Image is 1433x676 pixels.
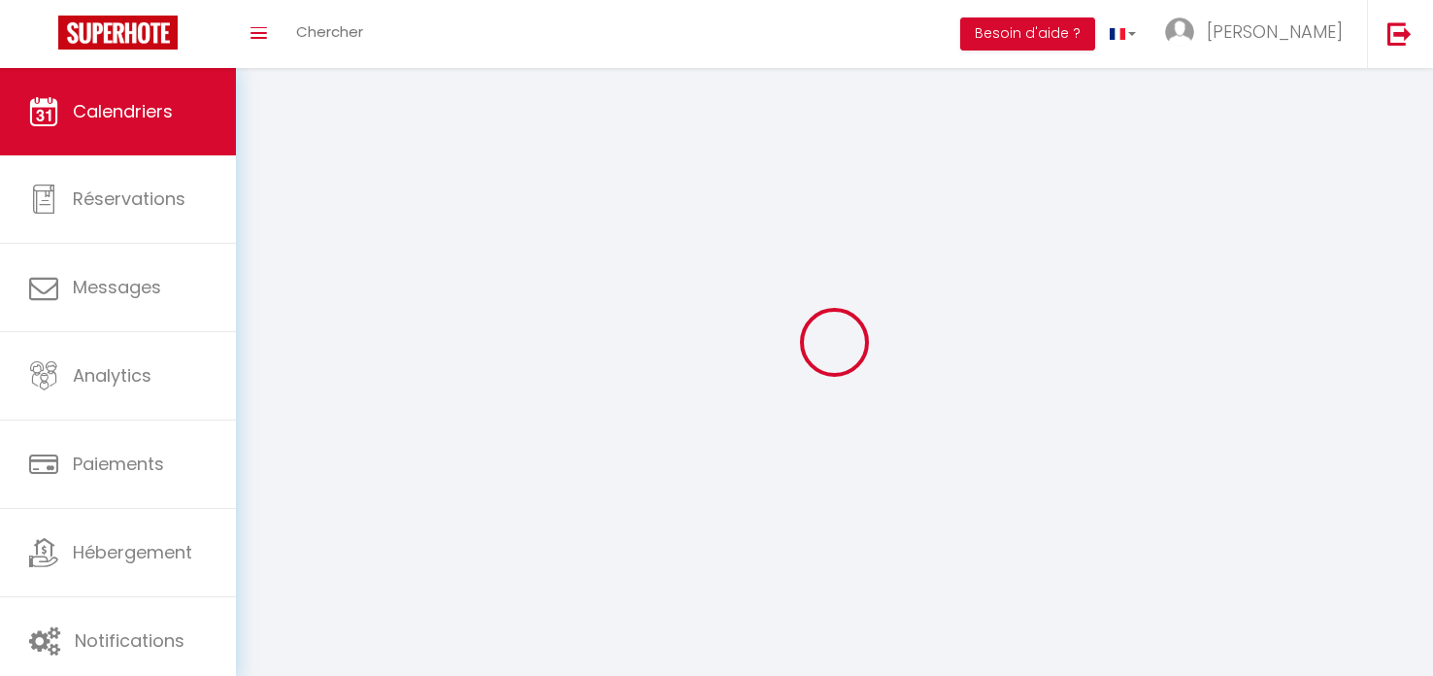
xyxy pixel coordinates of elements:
img: logout [1387,21,1412,46]
span: Analytics [73,363,151,388]
span: Hébergement [73,540,192,564]
span: Notifications [75,628,184,653]
span: Paiements [73,452,164,476]
span: Chercher [296,21,363,42]
span: Calendriers [73,99,173,123]
img: Super Booking [58,16,178,50]
img: ... [1165,17,1194,47]
span: Réservations [73,186,185,211]
span: [PERSON_NAME] [1207,19,1343,44]
button: Besoin d'aide ? [960,17,1095,51]
span: Messages [73,275,161,299]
